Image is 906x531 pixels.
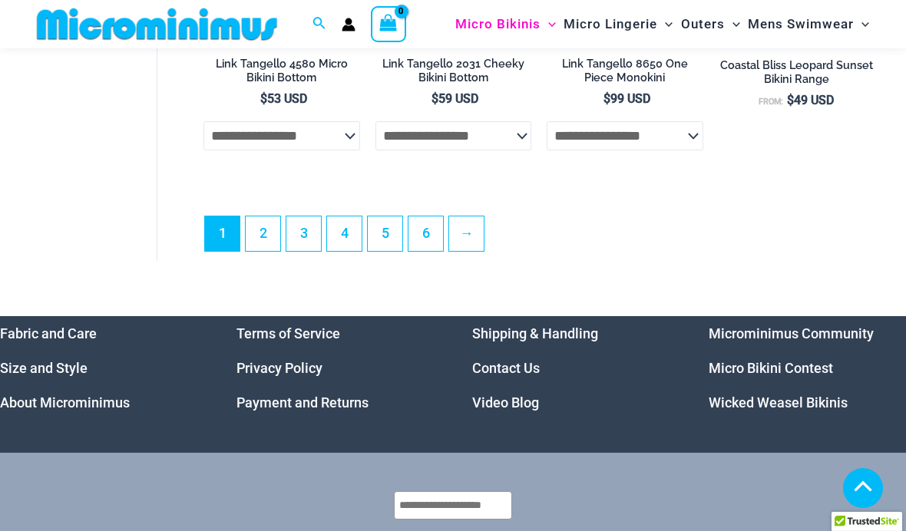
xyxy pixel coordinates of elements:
[432,91,478,106] bdi: 59 USD
[449,2,875,46] nav: Site Navigation
[748,5,854,44] span: Mens Swimwear
[371,6,406,41] a: View Shopping Cart, empty
[564,5,657,44] span: Micro Lingerie
[787,93,834,107] bdi: 49 USD
[744,5,873,44] a: Mens SwimwearMenu ToggleMenu Toggle
[560,5,676,44] a: Micro LingerieMenu ToggleMenu Toggle
[472,394,539,411] a: Video Blog
[205,216,240,251] span: Page 1
[236,316,435,420] aside: Footer Widget 2
[603,91,610,106] span: $
[709,325,874,341] a: Microminimus Community
[451,5,560,44] a: Micro BikinisMenu ToggleMenu Toggle
[286,216,321,251] a: Page 3
[725,5,740,44] span: Menu Toggle
[472,325,598,341] a: Shipping & Handling
[236,316,435,420] nav: Menu
[709,360,833,376] a: Micro Bikini Contest
[449,216,484,251] a: →
[375,57,532,85] h2: Link Tangello 2031 Cheeky Bikini Bottom
[236,325,340,341] a: Terms of Service
[203,57,360,85] h2: Link Tangello 4580 Micro Bikini Bottom
[719,58,875,93] a: Coastal Bliss Leopard Sunset Bikini Range
[236,394,369,411] a: Payment and Returns
[246,216,280,251] a: Page 2
[787,93,794,107] span: $
[472,316,670,420] aside: Footer Widget 3
[312,15,326,34] a: Search icon link
[709,394,848,411] a: Wicked Weasel Bikinis
[677,5,744,44] a: OutersMenu ToggleMenu Toggle
[375,57,532,91] a: Link Tangello 2031 Cheeky Bikini Bottom
[657,5,673,44] span: Menu Toggle
[203,57,360,91] a: Link Tangello 4580 Micro Bikini Bottom
[432,91,438,106] span: $
[547,57,703,85] h2: Link Tangello 8650 One Piece Monokini
[260,91,267,106] span: $
[342,18,355,31] a: Account icon link
[472,360,540,376] a: Contact Us
[203,216,875,260] nav: Product Pagination
[472,316,670,420] nav: Menu
[368,216,402,251] a: Page 5
[31,7,283,41] img: MM SHOP LOGO FLAT
[681,5,725,44] span: Outers
[236,360,322,376] a: Privacy Policy
[547,57,703,91] a: Link Tangello 8650 One Piece Monokini
[327,216,362,251] a: Page 4
[408,216,443,251] a: Page 6
[759,97,783,107] span: From:
[260,91,307,106] bdi: 53 USD
[603,91,650,106] bdi: 99 USD
[719,58,875,87] h2: Coastal Bliss Leopard Sunset Bikini Range
[455,5,541,44] span: Micro Bikinis
[541,5,556,44] span: Menu Toggle
[854,5,869,44] span: Menu Toggle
